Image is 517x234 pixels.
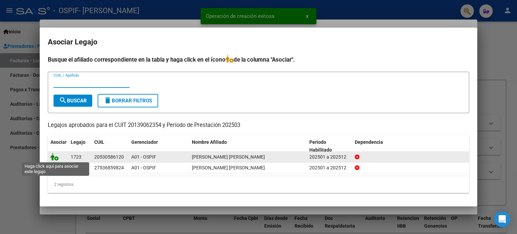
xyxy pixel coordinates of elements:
datatable-header-cell: CUIL [92,135,129,157]
datatable-header-cell: Gerenciador [129,135,189,157]
span: Legajo [71,139,85,145]
span: Periodo Habilitado [309,139,332,153]
mat-icon: search [59,96,67,104]
span: 1515 [71,165,81,170]
p: Legajos aprobados para el CUIT 20139062354 y Período de Prestación 202503 [48,121,469,130]
span: 1723 [71,154,81,160]
datatable-header-cell: Dependencia [352,135,470,157]
datatable-header-cell: Nombre Afiliado [189,135,307,157]
span: VILLAR ELIAN MARTIN [192,154,265,160]
span: Asociar [50,139,67,145]
div: Open Intercom Messenger [494,211,510,227]
div: 202501 a 202512 [309,153,349,161]
span: Dependencia [355,139,383,145]
div: 2 registros [48,176,469,193]
div: 27536859824 [94,164,124,172]
h4: Busque el afiliado correspondiente en la tabla y haga click en el ícono de la columna "Asociar". [48,55,469,64]
button: Borrar Filtros [98,94,158,107]
span: Borrar Filtros [104,98,152,104]
span: A01 - OSPIF [131,165,156,170]
span: Gerenciador [131,139,158,145]
datatable-header-cell: Legajo [68,135,92,157]
span: Nombre Afiliado [192,139,227,145]
datatable-header-cell: Asociar [48,135,68,157]
button: Buscar [54,95,92,107]
datatable-header-cell: Periodo Habilitado [307,135,352,157]
div: 202501 a 202512 [309,164,349,172]
span: Buscar [59,98,87,104]
mat-icon: delete [104,96,112,104]
div: 20530586120 [94,153,124,161]
span: LEDESMA BLUMA VICTORIA VALENTINA [192,165,265,170]
h2: Asociar Legajo [48,36,469,48]
span: CUIL [94,139,104,145]
span: A01 - OSPIF [131,154,156,160]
